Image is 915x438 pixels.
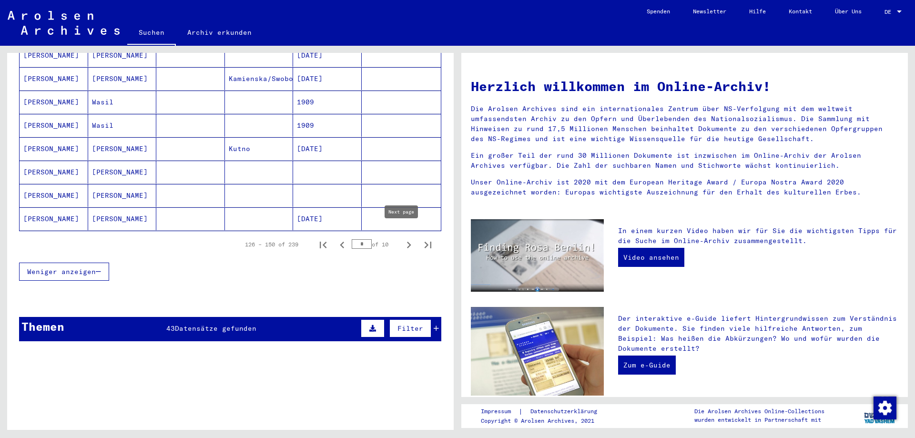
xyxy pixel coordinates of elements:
[176,21,263,44] a: Archiv erkunden
[399,235,418,254] button: Next page
[862,404,898,428] img: yv_logo.png
[481,417,609,425] p: Copyright © Arolsen Archives, 2021
[20,207,88,230] mat-cell: [PERSON_NAME]
[618,226,898,246] p: In einem kurzen Video haben wir für Sie die wichtigsten Tipps für die Suche im Online-Archiv zusa...
[88,137,157,160] mat-cell: [PERSON_NAME]
[293,137,362,160] mat-cell: [DATE]
[166,324,175,333] span: 43
[20,137,88,160] mat-cell: [PERSON_NAME]
[225,137,294,160] mat-cell: Kutno
[618,314,898,354] p: Der interaktive e-Guide liefert Hintergrundwissen zum Verständnis der Dokumente. Sie finden viele...
[20,67,88,90] mat-cell: [PERSON_NAME]
[481,407,609,417] div: |
[523,407,609,417] a: Datenschutzerklärung
[245,240,298,249] div: 126 – 150 of 239
[293,67,362,90] mat-cell: [DATE]
[88,114,157,137] mat-cell: Wasil
[88,184,157,207] mat-cell: [PERSON_NAME]
[397,324,423,333] span: Filter
[884,9,895,15] span: DE
[471,219,604,292] img: video.jpg
[389,319,431,337] button: Filter
[20,91,88,113] mat-cell: [PERSON_NAME]
[618,356,676,375] a: Zum e-Guide
[20,44,88,67] mat-cell: [PERSON_NAME]
[88,161,157,183] mat-cell: [PERSON_NAME]
[418,235,437,254] button: Last page
[874,397,896,419] img: Zustimmung ändern
[471,307,604,396] img: eguide.jpg
[873,396,896,419] div: Zustimmung ändern
[333,235,352,254] button: Previous page
[471,104,898,144] p: Die Arolsen Archives sind ein internationales Zentrum über NS-Verfolgung mit dem weltweit umfasse...
[88,207,157,230] mat-cell: [PERSON_NAME]
[471,151,898,171] p: Ein großer Teil der rund 30 Millionen Dokumente ist inzwischen im Online-Archiv der Arolsen Archi...
[352,240,399,249] div: of 10
[88,91,157,113] mat-cell: Wasil
[20,184,88,207] mat-cell: [PERSON_NAME]
[225,67,294,90] mat-cell: Kamienska/Swoboda
[293,44,362,67] mat-cell: [DATE]
[127,21,176,46] a: Suchen
[8,11,120,35] img: Arolsen_neg.svg
[19,263,109,281] button: Weniger anzeigen
[27,267,96,276] span: Weniger anzeigen
[293,114,362,137] mat-cell: 1909
[471,76,898,96] h1: Herzlich willkommen im Online-Archiv!
[618,248,684,267] a: Video ansehen
[175,324,256,333] span: Datensätze gefunden
[314,235,333,254] button: First page
[481,407,518,417] a: Impressum
[20,161,88,183] mat-cell: [PERSON_NAME]
[21,318,64,335] div: Themen
[88,44,157,67] mat-cell: [PERSON_NAME]
[88,67,157,90] mat-cell: [PERSON_NAME]
[293,207,362,230] mat-cell: [DATE]
[471,177,898,197] p: Unser Online-Archiv ist 2020 mit dem European Heritage Award / Europa Nostra Award 2020 ausgezeic...
[293,91,362,113] mat-cell: 1909
[694,416,824,424] p: wurden entwickelt in Partnerschaft mit
[20,114,88,137] mat-cell: [PERSON_NAME]
[694,407,824,416] p: Die Arolsen Archives Online-Collections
